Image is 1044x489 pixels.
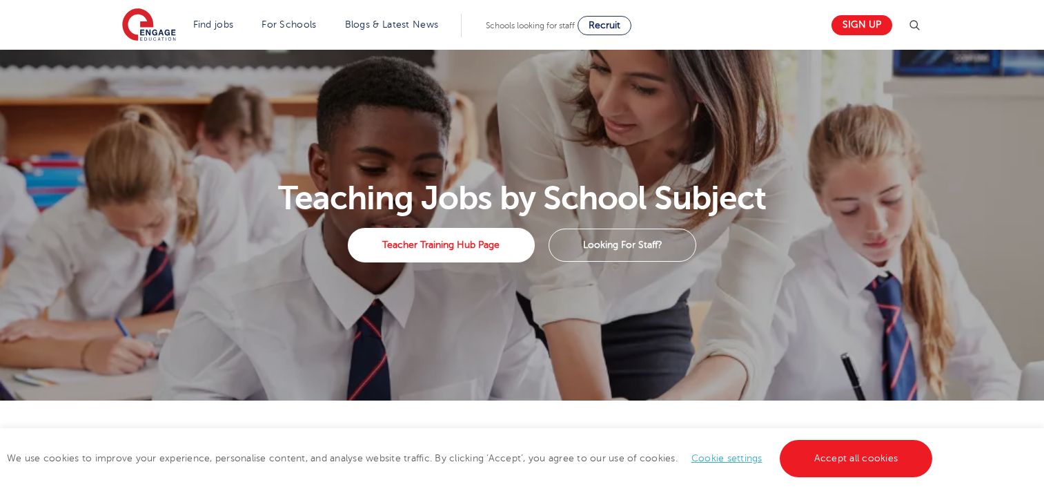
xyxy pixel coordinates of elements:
[831,15,892,35] a: Sign up
[7,453,936,463] span: We use cookies to improve your experience, personalise content, and analyse website traffic. By c...
[348,228,535,262] a: Teacher Training Hub Page
[578,16,631,35] a: Recruit
[122,8,176,43] img: Engage Education
[193,19,234,30] a: Find jobs
[486,21,575,30] span: Schools looking for staff
[589,20,620,30] span: Recruit
[549,229,696,262] a: Looking For Staff?
[780,440,933,477] a: Accept all cookies
[114,182,930,215] h1: Teaching Jobs by School Subject
[691,453,762,463] a: Cookie settings
[262,19,316,30] a: For Schools
[345,19,439,30] a: Blogs & Latest News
